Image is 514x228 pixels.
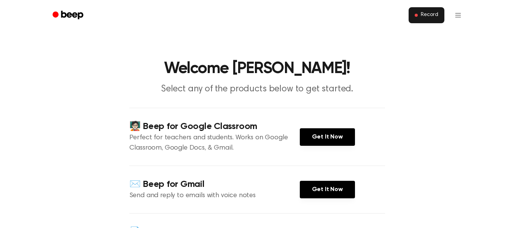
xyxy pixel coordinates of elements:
button: Open menu [449,6,467,24]
h4: 🧑🏻‍🏫 Beep for Google Classroom [129,120,300,133]
p: Select any of the products below to get started. [111,83,403,96]
h4: ✉️ Beep for Gmail [129,178,300,191]
p: Send and reply to emails with voice notes [129,191,300,201]
button: Record [409,7,444,23]
a: Beep [47,8,90,23]
a: Get It Now [300,181,355,198]
h1: Welcome [PERSON_NAME]! [62,61,452,77]
a: Get It Now [300,128,355,146]
p: Perfect for teachers and students. Works on Google Classroom, Google Docs, & Gmail. [129,133,300,153]
span: Record [421,12,438,19]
